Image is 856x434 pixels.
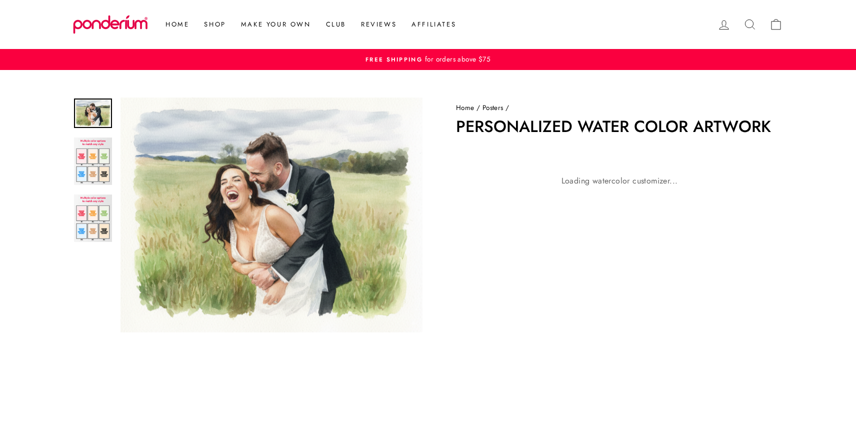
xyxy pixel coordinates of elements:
h1: Personalized Water Color Artwork [456,118,783,134]
img: Personalized Water Color Artwork [74,194,112,242]
ul: Primary [153,15,463,33]
a: Reviews [353,15,404,33]
a: Posters [482,102,503,112]
a: Club [318,15,353,33]
a: Shop [196,15,233,33]
span: FREE Shipping [365,55,422,63]
a: Affiliates [404,15,463,33]
div: Loading watercolor customizer... [456,154,783,207]
span: for orders above $75 [422,54,490,64]
a: Make Your Own [233,15,318,33]
img: Ponderium [73,15,148,34]
span: / [476,102,480,112]
img: Personalized Water Color Artwork [74,137,112,185]
nav: breadcrumbs [456,102,783,113]
span: / [505,102,509,112]
a: Home [158,15,196,33]
a: Home [456,102,474,112]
